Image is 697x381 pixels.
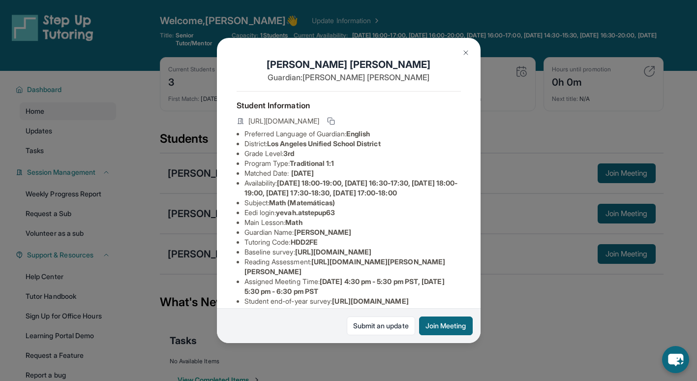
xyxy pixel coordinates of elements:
li: Baseline survey : [244,247,461,257]
li: Main Lesson : [244,218,461,227]
span: [DATE] 4:30 pm - 5:30 pm PST, [DATE] 5:30 pm - 6:30 pm PST [244,277,445,295]
span: Los Angeles Unified School District [267,139,380,148]
button: Copy link [325,115,337,127]
span: Math (Matemáticas) [269,198,335,207]
li: Grade Level: [244,149,461,159]
li: Guardian Name : [244,227,461,237]
li: Assigned Meeting Time : [244,277,461,296]
li: Subject : [244,198,461,208]
span: [DATE] [291,169,314,177]
li: Program Type: [244,159,461,168]
p: Guardian: [PERSON_NAME] [PERSON_NAME] [237,71,461,83]
span: English [346,129,370,138]
li: Preferred Language of Guardian: [244,129,461,139]
span: yevah.atstepup63 [276,208,335,217]
li: Tutoring Code : [244,237,461,247]
span: [PERSON_NAME] [294,228,352,236]
span: [URL][DOMAIN_NAME] [295,248,371,256]
span: [URL][DOMAIN_NAME] [248,116,319,126]
li: Availability: [244,178,461,198]
img: Close Icon [462,49,470,57]
button: chat-button [662,346,689,373]
span: Math [285,218,302,226]
li: District: [244,139,461,149]
span: HDD2FE [291,238,318,246]
span: 3rd [283,149,294,158]
button: Join Meeting [419,317,473,335]
li: Reading Assessment : [244,257,461,277]
span: [DATE] 18:00-19:00, [DATE] 16:30-17:30, [DATE] 18:00-19:00, [DATE] 17:30-18:30, [DATE] 17:00-18:00 [244,179,458,197]
h1: [PERSON_NAME] [PERSON_NAME] [237,58,461,71]
li: Eedi login : [244,208,461,218]
a: Submit an update [347,317,415,335]
h4: Student Information [237,99,461,111]
li: Student Learning Portal Link (requires tutoring code) : [244,306,461,326]
span: [URL][DOMAIN_NAME] [332,297,408,305]
li: Student end-of-year survey : [244,296,461,306]
span: [URL][DOMAIN_NAME][PERSON_NAME][PERSON_NAME] [244,257,446,276]
li: Matched Date: [244,168,461,178]
span: Traditional 1:1 [290,159,334,167]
